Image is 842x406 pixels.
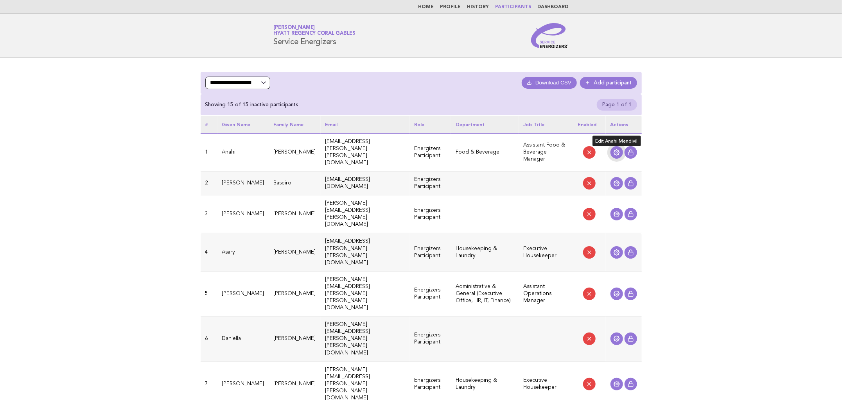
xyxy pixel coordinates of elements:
[410,271,451,316] td: Energizers Participant
[201,233,217,271] td: 4
[201,116,217,133] th: #
[217,233,269,271] td: Asary
[496,5,531,9] a: Participants
[269,116,321,133] th: Family name
[531,23,569,48] img: Service Energizers
[217,116,269,133] th: Given name
[522,77,577,89] button: Download CSV
[519,233,573,271] td: Executive Housekeeper
[269,195,321,233] td: [PERSON_NAME]
[573,116,606,133] th: Enabled
[274,31,356,36] span: Hyatt Regency Coral Gables
[201,317,217,361] td: 6
[410,195,451,233] td: Energizers Participant
[321,116,410,133] th: Email
[274,25,356,46] h1: Service Energizers
[451,116,519,133] th: Department
[451,233,519,271] td: Housekeeping & Laundry
[410,172,451,195] td: Energizers Participant
[410,317,451,361] td: Energizers Participant
[274,25,356,36] a: [PERSON_NAME]Hyatt Regency Coral Gables
[321,233,410,271] td: [EMAIL_ADDRESS][PERSON_NAME][PERSON_NAME][DOMAIN_NAME]
[418,5,434,9] a: Home
[269,271,321,316] td: [PERSON_NAME]
[269,172,321,195] td: Baseiro
[269,233,321,271] td: [PERSON_NAME]
[519,116,573,133] th: Job Title
[217,271,269,316] td: [PERSON_NAME]
[217,195,269,233] td: [PERSON_NAME]
[269,317,321,361] td: [PERSON_NAME]
[201,133,217,171] td: 1
[410,133,451,171] td: Energizers Participant
[217,317,269,361] td: Daniella
[201,195,217,233] td: 3
[410,116,451,133] th: Role
[321,195,410,233] td: [PERSON_NAME][EMAIL_ADDRESS][PERSON_NAME][DOMAIN_NAME]
[321,172,410,195] td: [EMAIL_ADDRESS][DOMAIN_NAME]
[201,271,217,316] td: 5
[538,5,569,9] a: Dashboard
[269,133,321,171] td: [PERSON_NAME]
[467,5,489,9] a: History
[451,271,519,316] td: Administrative & General (Executive Office, HR, IT, Finance)
[321,133,410,171] td: [EMAIL_ADDRESS][PERSON_NAME][PERSON_NAME][DOMAIN_NAME]
[217,172,269,195] td: [PERSON_NAME]
[201,172,217,195] td: 2
[321,271,410,316] td: [PERSON_NAME][EMAIL_ADDRESS][PERSON_NAME][PERSON_NAME][DOMAIN_NAME]
[440,5,461,9] a: Profile
[410,233,451,271] td: Energizers Participant
[321,317,410,361] td: [PERSON_NAME][EMAIL_ADDRESS][PERSON_NAME][PERSON_NAME][DOMAIN_NAME]
[519,271,573,316] td: Assistant Operations Manager
[205,101,299,108] div: Showing 15 of 15 inactive participants
[580,77,637,89] a: Add participant
[519,133,573,171] td: Assistant Food & Beverage Manager
[217,133,269,171] td: Anahi
[451,133,519,171] td: Food & Beverage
